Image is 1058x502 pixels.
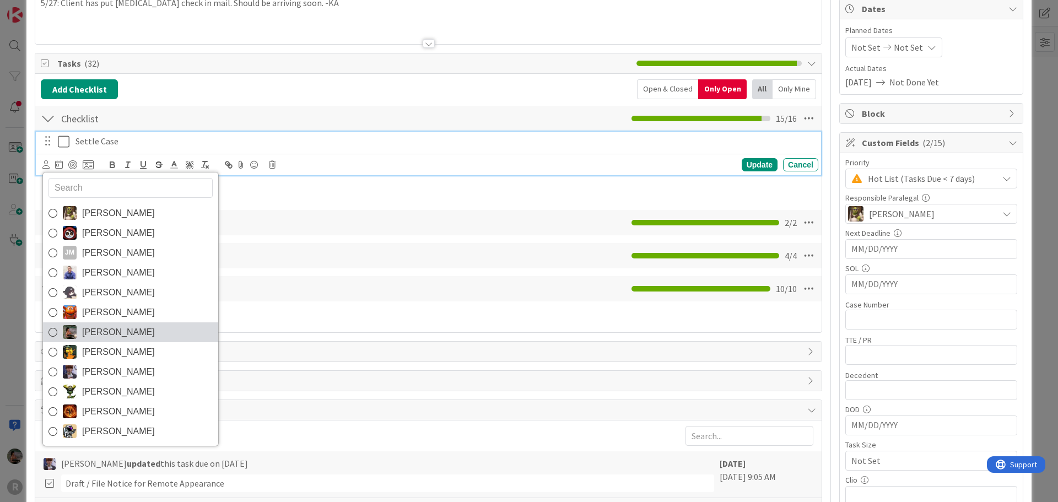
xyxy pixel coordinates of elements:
label: TTE / PR [845,335,872,345]
span: [PERSON_NAME] [82,205,155,222]
span: Not Set [851,41,881,54]
label: Case Number [845,300,889,310]
input: Add Checklist... [57,109,305,128]
div: SOL [845,265,1017,272]
span: Links [57,345,802,358]
div: Task Size [845,441,1017,449]
span: Comments [57,374,802,387]
div: DOD [845,406,1017,413]
img: JG [63,266,77,279]
b: [DATE] [720,458,746,469]
span: Block [862,107,1003,120]
span: [PERSON_NAME] this task due on [DATE] [61,457,248,470]
span: Actual Dates [845,63,1017,74]
div: Next Deadline [845,229,1017,237]
label: Decedent [845,370,878,380]
div: Cancel [783,158,818,171]
span: [PERSON_NAME] [82,245,155,261]
span: ( 32 ) [84,58,99,69]
div: All [752,79,773,99]
a: JG[PERSON_NAME] [43,263,218,283]
span: Not Done Yet [889,75,939,89]
div: Update [742,158,778,171]
a: DG[PERSON_NAME] [43,203,218,223]
div: Draft / File Notice for Remote Appearance [61,474,714,492]
input: Search [48,178,213,198]
button: Add Checklist [41,79,118,99]
span: 15 / 16 [776,112,797,125]
img: DG [848,206,863,222]
span: [PERSON_NAME] [82,265,155,281]
span: [PERSON_NAME] [82,403,155,420]
div: Only Mine [773,79,816,99]
div: Only Open [698,79,747,99]
img: TM [63,424,77,438]
span: [PERSON_NAME] [82,324,155,341]
span: Not Set [851,453,992,468]
span: [PERSON_NAME] [82,423,155,440]
span: Support [23,2,50,15]
span: [PERSON_NAME] [82,225,155,241]
span: History [57,403,802,417]
a: TM[PERSON_NAME] [43,422,218,441]
img: ML [63,365,77,379]
span: [PERSON_NAME] [82,284,155,301]
div: [DATE] 9:05 AM [720,457,813,492]
a: NC[PERSON_NAME] [43,382,218,402]
span: [PERSON_NAME] [82,384,155,400]
span: Custom Fields [862,136,1003,149]
img: KA [63,305,77,319]
span: ( 2/15 ) [922,137,945,148]
img: MR [63,345,77,359]
a: JS[PERSON_NAME] [43,223,218,243]
span: Planned Dates [845,25,1017,36]
span: [PERSON_NAME] [869,207,935,220]
a: MW[PERSON_NAME] [43,322,218,342]
span: [PERSON_NAME] [82,304,155,321]
img: JS [63,226,77,240]
span: [PERSON_NAME] [82,344,155,360]
span: 10 / 10 [776,282,797,295]
img: KN [63,285,77,299]
input: MM/DD/YYYY [851,275,1011,294]
img: TR [63,404,77,418]
span: Not Set [894,41,923,54]
input: MM/DD/YYYY [851,416,1011,435]
div: Open & Closed [637,79,698,99]
div: Clio [845,476,1017,484]
span: 4 / 4 [785,249,797,262]
a: MR[PERSON_NAME] [43,342,218,362]
span: [PERSON_NAME] [82,364,155,380]
img: MW [63,325,77,339]
img: DG [63,206,77,220]
span: Tasks [57,57,631,70]
a: KA[PERSON_NAME] [43,303,218,322]
span: [DATE] [845,75,872,89]
b: updated [127,458,160,469]
span: Dates [862,2,1003,15]
input: MM/DD/YYYY [851,240,1011,258]
span: 2 / 2 [785,216,797,229]
input: Search... [685,426,813,446]
a: ML[PERSON_NAME] [43,362,218,382]
a: KN[PERSON_NAME] [43,283,218,303]
span: Hot List (Tasks Due < 7 days) [868,171,992,186]
a: TR[PERSON_NAME] [43,402,218,422]
img: NC [63,385,77,398]
a: JM[PERSON_NAME] [43,243,218,263]
p: Settle Case [75,135,814,148]
div: Responsible Paralegal [845,194,1017,202]
div: JM [63,246,77,260]
div: Priority [845,159,1017,166]
img: ML [44,458,56,470]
